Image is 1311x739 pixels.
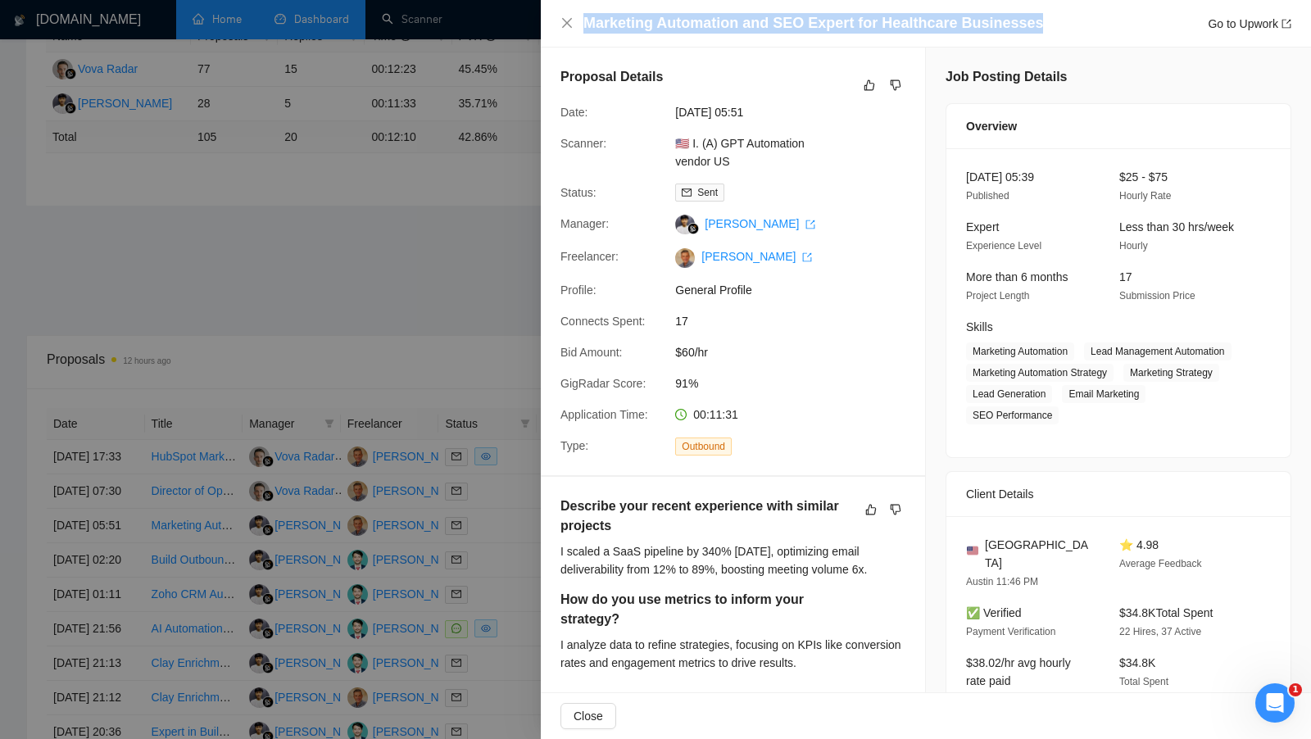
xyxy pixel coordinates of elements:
span: Sent [697,187,718,198]
span: Profile: [560,283,597,297]
span: [DATE] 05:39 [966,170,1034,184]
span: Total Spent [1119,676,1168,687]
div: I analyze data to refine strategies, focusing on KPIs like conversion rates and engagement metric... [560,636,905,672]
span: [DATE] 05:51 [675,103,921,121]
span: Submission Price [1119,290,1195,301]
a: Go to Upworkexport [1208,17,1291,30]
img: c1cg8UpLHf-UlWaObmzqfpQt24Xa_1Qu10C60FTMoMCyHQd4Wb8jLW7n6ET5gBWZPC [675,248,695,268]
span: export [802,252,812,262]
span: Marketing Automation [966,342,1074,360]
span: Marketing Automation Strategy [966,364,1114,382]
span: Less than 30 hrs/week [1119,220,1234,233]
span: 91% [675,374,921,392]
span: like [864,79,875,92]
span: $34.8K Total Spent [1119,606,1213,619]
img: gigradar-bm.png [687,223,699,234]
span: Expert [966,220,999,233]
img: 🇺🇸 [967,545,978,556]
span: Skills [966,320,993,333]
span: Project Length [966,290,1029,301]
span: 17 [675,312,921,330]
h5: How do you use metrics to inform your strategy? [560,590,854,629]
span: Published [966,190,1009,202]
span: General Profile [675,281,921,299]
span: Date: [560,106,587,119]
a: [PERSON_NAME] export [701,250,812,263]
span: dislike [890,79,901,92]
span: close [560,16,574,29]
span: Close [574,707,603,725]
span: Hourly Rate [1119,190,1171,202]
div: I scaled a SaaS pipeline by 340% [DATE], optimizing email deliverability from 12% to 89%, boostin... [560,542,905,578]
span: export [1282,19,1291,29]
iframe: Intercom live chat [1255,683,1295,723]
span: ⭐ 4.98 [1119,538,1159,551]
span: Status: [560,186,597,199]
button: dislike [886,500,905,519]
span: like [865,503,877,516]
span: Overview [966,117,1017,135]
h5: Job Posting Details [946,67,1067,87]
div: Client Details [966,472,1271,516]
span: clock-circle [675,409,687,420]
span: $38.02/hr avg hourly rate paid [966,656,1071,687]
span: mail [682,188,692,197]
span: More than 6 months [966,270,1068,283]
span: 17 [1119,270,1132,283]
span: $60/hr [675,343,921,361]
span: GigRadar Score: [560,377,646,390]
button: like [860,75,879,95]
span: Experience Level [966,240,1041,252]
span: Freelancer: [560,250,619,263]
span: Manager: [560,217,609,230]
span: Lead Management Automation [1084,342,1231,360]
span: $34.8K [1119,656,1155,669]
span: [GEOGRAPHIC_DATA] [985,536,1093,572]
span: export [805,220,815,229]
span: Austin 11:46 PM [966,576,1038,587]
a: 🇺🇸 I. (A) GPT Automation vendor US [675,137,805,168]
button: Close [560,703,616,729]
button: like [861,500,881,519]
span: Connects Spent: [560,315,646,328]
span: Scanner: [560,137,606,150]
span: SEO Performance [966,406,1059,424]
span: $25 - $75 [1119,170,1168,184]
span: 1 [1289,683,1302,696]
span: ✅ Verified [966,606,1022,619]
span: Email Marketing [1062,385,1145,403]
span: Average Feedback [1119,558,1202,569]
h5: Proposal Details [560,67,663,87]
span: 00:11:31 [693,408,738,421]
span: Hourly [1119,240,1148,252]
span: Application Time: [560,408,648,421]
span: Outbound [675,438,732,456]
span: 22 Hires, 37 Active [1119,626,1201,637]
span: Bid Amount: [560,346,623,359]
button: Close [560,16,574,30]
span: Type: [560,439,588,452]
button: dislike [886,75,905,95]
span: Lead Generation [966,385,1052,403]
span: Payment Verification [966,626,1055,637]
span: dislike [890,503,901,516]
h5: Describe your recent experience with similar projects [560,496,854,536]
span: Marketing Strategy [1123,364,1219,382]
h4: Marketing Automation and SEO Expert for Healthcare Businesses [583,13,1043,34]
a: [PERSON_NAME] export [705,217,815,230]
